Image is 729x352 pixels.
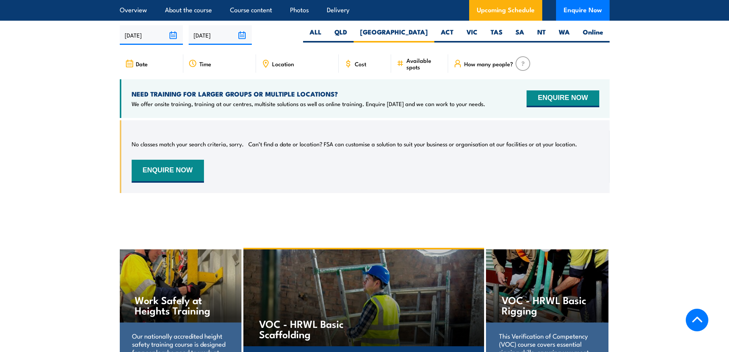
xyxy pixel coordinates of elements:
button: ENQUIRE NOW [132,160,204,183]
label: NT [531,28,552,43]
label: WA [552,28,576,43]
span: Date [136,61,148,67]
p: We offer onsite training, training at our centres, multisite solutions as well as online training... [132,100,485,108]
h4: VOC - HRWL Basic Rigging [502,295,592,315]
h4: Work Safely at Heights Training [135,295,225,315]
label: ACT [434,28,460,43]
label: VIC [460,28,484,43]
span: Time [199,61,211,67]
input: From date [120,25,183,45]
button: ENQUIRE NOW [527,90,599,107]
p: Can’t find a date or location? FSA can customise a solution to suit your business or organisation... [248,140,577,148]
span: Available spots [406,57,443,70]
span: Cost [355,61,366,67]
span: Location [272,61,294,67]
h4: VOC - HRWL Basic Scaffolding [259,318,349,339]
label: [GEOGRAPHIC_DATA] [354,28,434,43]
h4: NEED TRAINING FOR LARGER GROUPS OR MULTIPLE LOCATIONS? [132,90,485,98]
label: TAS [484,28,509,43]
label: SA [509,28,531,43]
p: No classes match your search criteria, sorry. [132,140,244,148]
input: To date [189,25,252,45]
label: Online [576,28,610,43]
label: QLD [328,28,354,43]
label: ALL [303,28,328,43]
span: How many people? [464,61,513,67]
